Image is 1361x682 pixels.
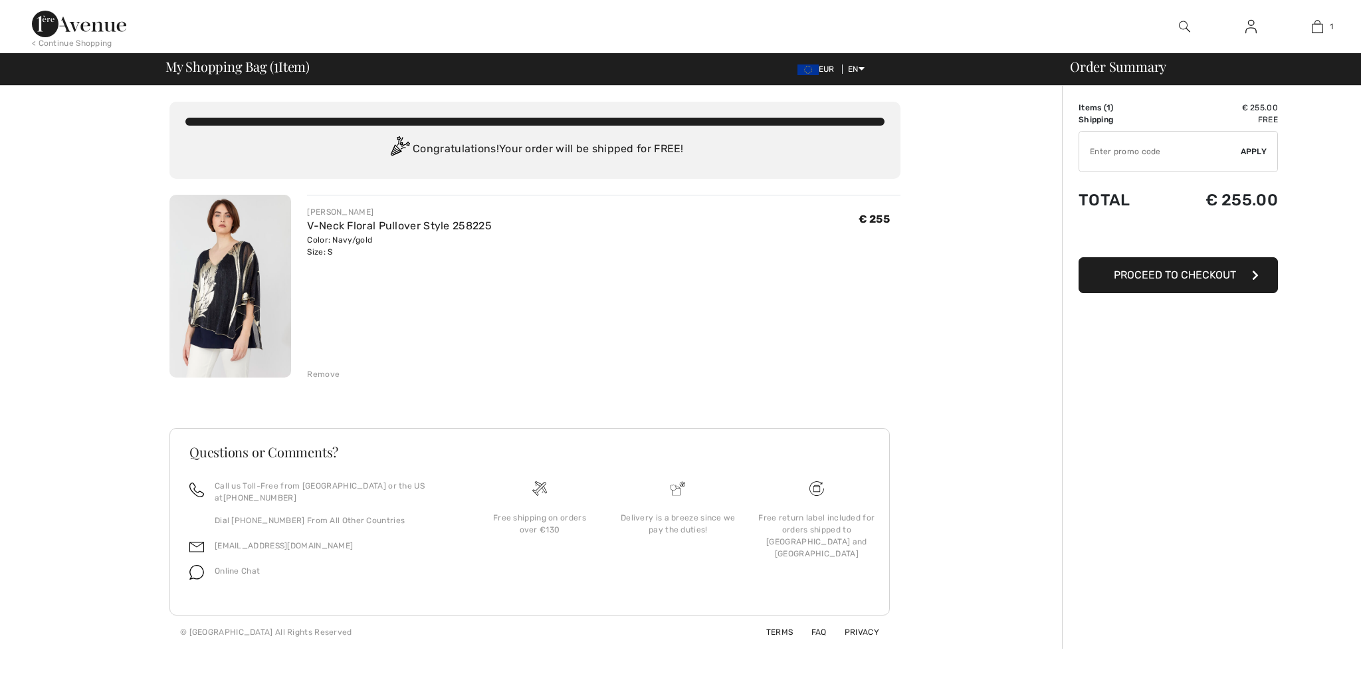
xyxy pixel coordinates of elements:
img: 1ère Avenue [32,11,126,37]
span: Proceed to Checkout [1114,269,1236,281]
img: V-Neck Floral Pullover Style 258225 [169,195,291,378]
img: Congratulation2.svg [386,136,413,163]
div: Free shipping on orders over €130 [481,512,598,536]
td: Total [1079,177,1161,223]
a: [PHONE_NUMBER] [223,493,296,503]
a: Terms [750,627,793,637]
img: Euro [797,64,819,75]
p: Call us Toll-Free from [GEOGRAPHIC_DATA] or the US at [215,480,455,504]
span: 1 [1106,103,1110,112]
div: Congratulations! Your order will be shipped for FREE! [185,136,885,163]
span: Online Chat [215,566,260,576]
img: search the website [1179,19,1190,35]
div: Order Summary [1054,60,1353,73]
a: 1 [1285,19,1350,35]
img: Free shipping on orders over &#8364;130 [532,481,547,496]
div: Remove [307,368,340,380]
button: Proceed to Checkout [1079,257,1278,293]
iframe: Opens a widget where you can chat to one of our agents [1277,642,1348,675]
div: Color: Navy/gold Size: S [307,234,492,258]
span: € 255 [859,213,890,225]
td: Shipping [1079,114,1161,126]
div: Free return label included for orders shipped to [GEOGRAPHIC_DATA] and [GEOGRAPHIC_DATA] [758,512,875,560]
img: call [189,483,204,497]
img: My Info [1245,19,1257,35]
img: email [189,540,204,554]
a: [EMAIL_ADDRESS][DOMAIN_NAME] [215,541,353,550]
td: € 255.00 [1161,102,1278,114]
img: My Bag [1312,19,1323,35]
iframe: PayPal [1079,223,1278,253]
div: © [GEOGRAPHIC_DATA] All Rights Reserved [180,626,352,638]
div: [PERSON_NAME] [307,206,492,218]
input: Promo code [1079,132,1241,171]
a: Sign In [1235,19,1267,35]
td: Items ( ) [1079,102,1161,114]
a: V-Neck Floral Pullover Style 258225 [307,219,492,232]
a: FAQ [795,627,827,637]
a: Privacy [829,627,879,637]
span: EN [848,64,865,74]
div: Delivery is a breeze since we pay the duties! [619,512,736,536]
span: 1 [1330,21,1333,33]
div: < Continue Shopping [32,37,112,49]
img: Free shipping on orders over &#8364;130 [809,481,824,496]
img: chat [189,565,204,580]
img: Delivery is a breeze since we pay the duties! [671,481,685,496]
span: Apply [1241,146,1267,158]
td: Free [1161,114,1278,126]
td: € 255.00 [1161,177,1278,223]
span: 1 [274,57,278,74]
span: My Shopping Bag ( Item) [165,60,310,73]
h3: Questions or Comments? [189,445,870,459]
p: Dial [PHONE_NUMBER] From All Other Countries [215,514,455,526]
span: EUR [797,64,840,74]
